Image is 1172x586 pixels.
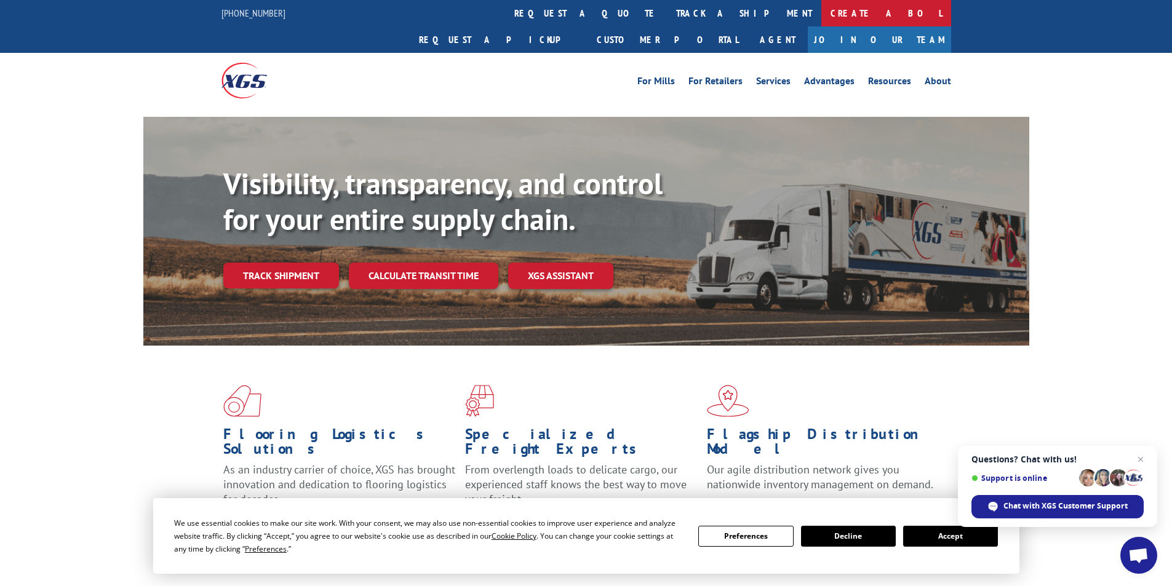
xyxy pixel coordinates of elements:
[808,26,951,53] a: Join Our Team
[508,263,613,289] a: XGS ASSISTANT
[688,76,743,90] a: For Retailers
[223,164,663,238] b: Visibility, transparency, and control for your entire supply chain.
[707,385,749,417] img: xgs-icon-flagship-distribution-model-red
[223,263,339,288] a: Track shipment
[410,26,588,53] a: Request a pickup
[1120,537,1157,574] div: Open chat
[223,462,455,506] span: As an industry carrier of choice, XGS has brought innovation and dedication to flooring logistics...
[174,517,684,555] div: We use essential cookies to make our site work. With your consent, we may also use non-essential ...
[1003,501,1128,512] span: Chat with XGS Customer Support
[801,526,896,547] button: Decline
[925,76,951,90] a: About
[868,76,911,90] a: Resources
[223,427,456,462] h1: Flooring Logistics Solutions
[465,385,494,417] img: xgs-icon-focused-on-flooring-red
[698,526,793,547] button: Preferences
[903,526,998,547] button: Accept
[465,462,698,517] p: From overlength loads to delicate cargo, our experienced staff knows the best way to move your fr...
[153,498,1019,574] div: Cookie Consent Prompt
[971,495,1144,518] div: Chat with XGS Customer Support
[223,385,261,417] img: xgs-icon-total-supply-chain-intelligence-red
[492,531,536,541] span: Cookie Policy
[349,263,498,289] a: Calculate transit time
[971,454,1144,464] span: Questions? Chat with us!
[465,427,698,462] h1: Specialized Freight Experts
[707,427,939,462] h1: Flagship Distribution Model
[637,76,675,90] a: For Mills
[804,76,855,90] a: Advantages
[588,26,747,53] a: Customer Portal
[971,473,1075,483] span: Support is online
[1133,452,1148,467] span: Close chat
[221,7,285,19] a: [PHONE_NUMBER]
[747,26,808,53] a: Agent
[756,76,791,90] a: Services
[707,462,933,491] span: Our agile distribution network gives you nationwide inventory management on demand.
[245,544,287,554] span: Preferences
